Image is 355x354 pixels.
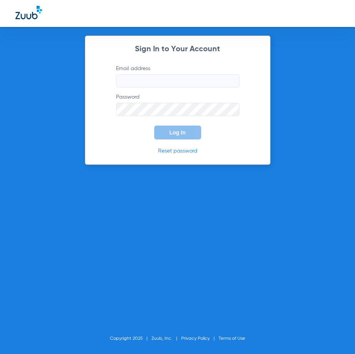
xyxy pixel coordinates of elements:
li: Zuub, Inc. [151,335,181,342]
input: Password [116,103,239,116]
li: Copyright 2025 [110,335,151,342]
h2: Sign In to Your Account [104,45,251,53]
label: Password [116,93,239,116]
button: Log In [154,126,201,139]
a: Reset password [158,148,197,154]
img: Zuub Logo [15,6,42,19]
label: Email address [116,65,239,87]
a: Privacy Policy [181,336,210,341]
span: Log In [170,129,186,136]
a: Terms of Use [219,336,245,341]
input: Email address [116,74,239,87]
